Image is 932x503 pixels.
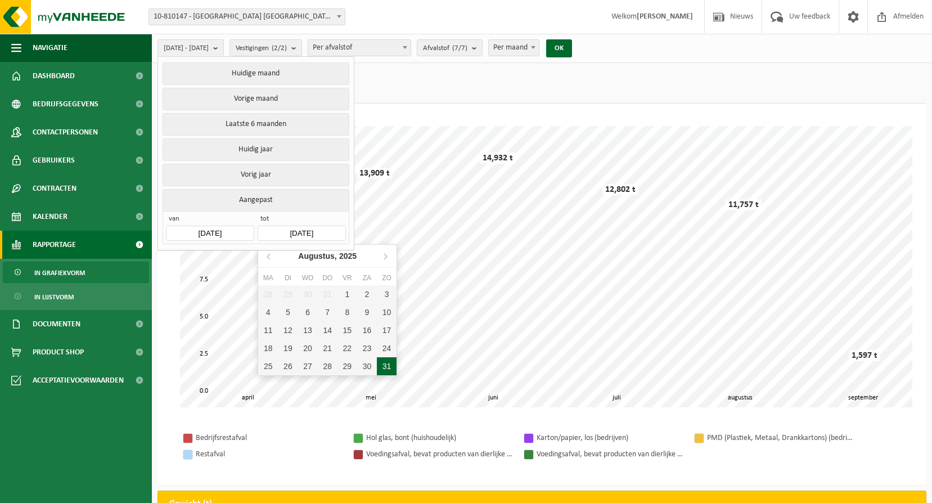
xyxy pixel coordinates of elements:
[33,203,67,231] span: Kalender
[163,113,349,136] button: Laatste 6 maanden
[163,189,349,211] button: Aangepast
[318,285,337,303] div: 31
[157,39,224,56] button: [DATE] - [DATE]
[278,272,298,284] div: di
[298,339,317,357] div: 20
[298,357,317,375] div: 27
[318,272,337,284] div: do
[602,184,638,195] div: 12,802 t
[377,321,397,339] div: 17
[258,303,278,321] div: 4
[637,12,693,21] strong: [PERSON_NAME]
[196,431,342,445] div: Bedrijfsrestafval
[33,90,98,118] span: Bedrijfsgegevens
[34,286,74,308] span: In lijstvorm
[34,262,85,284] span: In grafiekvorm
[357,272,377,284] div: za
[377,272,397,284] div: zo
[318,303,337,321] div: 7
[337,303,357,321] div: 8
[318,357,337,375] div: 28
[163,138,349,161] button: Huidig jaar
[258,272,278,284] div: ma
[318,339,337,357] div: 21
[377,285,397,303] div: 3
[229,39,302,56] button: Vestigingen(2/2)
[337,339,357,357] div: 22
[308,40,411,56] span: Per afvalstof
[298,303,317,321] div: 6
[278,303,298,321] div: 5
[546,39,572,57] button: OK
[258,214,345,226] span: tot
[357,303,377,321] div: 9
[33,338,84,366] span: Product Shop
[339,252,357,260] i: 2025
[33,34,67,62] span: Navigatie
[707,431,853,445] div: PMD (Plastiek, Metaal, Drankkartons) (bedrijven)
[357,321,377,339] div: 16
[258,321,278,339] div: 11
[489,40,539,56] span: Per maand
[278,321,298,339] div: 12
[278,357,298,375] div: 26
[298,321,317,339] div: 13
[294,247,361,265] div: Augustus,
[377,303,397,321] div: 10
[33,118,98,146] span: Contactpersonen
[417,39,483,56] button: Afvalstof(7/7)
[337,285,357,303] div: 1
[3,286,149,307] a: In lijstvorm
[537,447,683,461] div: Voedingsafval, bevat producten van dierlijke oorsprong, onverpakt, categorie 3
[337,357,357,375] div: 29
[258,285,278,303] div: 28
[164,40,209,57] span: [DATE] - [DATE]
[236,40,287,57] span: Vestigingen
[163,62,349,85] button: Huidige maand
[298,285,317,303] div: 30
[272,44,287,52] count: (2/2)
[278,285,298,303] div: 29
[366,447,512,461] div: Voedingsafval, bevat producten van dierlijke oorsprong, gemengde verpakking (exclusief glas), cat...
[357,168,393,179] div: 13,909 t
[377,357,397,375] div: 31
[357,285,377,303] div: 2
[366,431,512,445] div: Hol glas, bont (huishoudelijk)
[318,321,337,339] div: 14
[726,199,762,210] div: 11,757 t
[166,214,254,226] span: van
[148,8,345,25] span: 10-810147 - VAN DER VALK HOTEL ANTWERPEN NV - BORGERHOUT
[3,262,149,283] a: In grafiekvorm
[337,321,357,339] div: 15
[33,366,124,394] span: Acceptatievoorwaarden
[33,62,75,90] span: Dashboard
[258,339,278,357] div: 18
[258,357,278,375] div: 25
[33,146,75,174] span: Gebruikers
[377,339,397,357] div: 24
[423,40,467,57] span: Afvalstof
[278,339,298,357] div: 19
[298,272,317,284] div: wo
[849,350,880,361] div: 1,597 t
[308,39,411,56] span: Per afvalstof
[357,357,377,375] div: 30
[488,39,539,56] span: Per maand
[163,164,349,186] button: Vorig jaar
[537,431,683,445] div: Karton/papier, los (bedrijven)
[480,152,516,164] div: 14,932 t
[196,447,342,461] div: Restafval
[452,44,467,52] count: (7/7)
[149,9,345,25] span: 10-810147 - VAN DER VALK HOTEL ANTWERPEN NV - BORGERHOUT
[33,310,80,338] span: Documenten
[163,88,349,110] button: Vorige maand
[357,339,377,357] div: 23
[33,174,76,203] span: Contracten
[337,272,357,284] div: vr
[33,231,76,259] span: Rapportage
